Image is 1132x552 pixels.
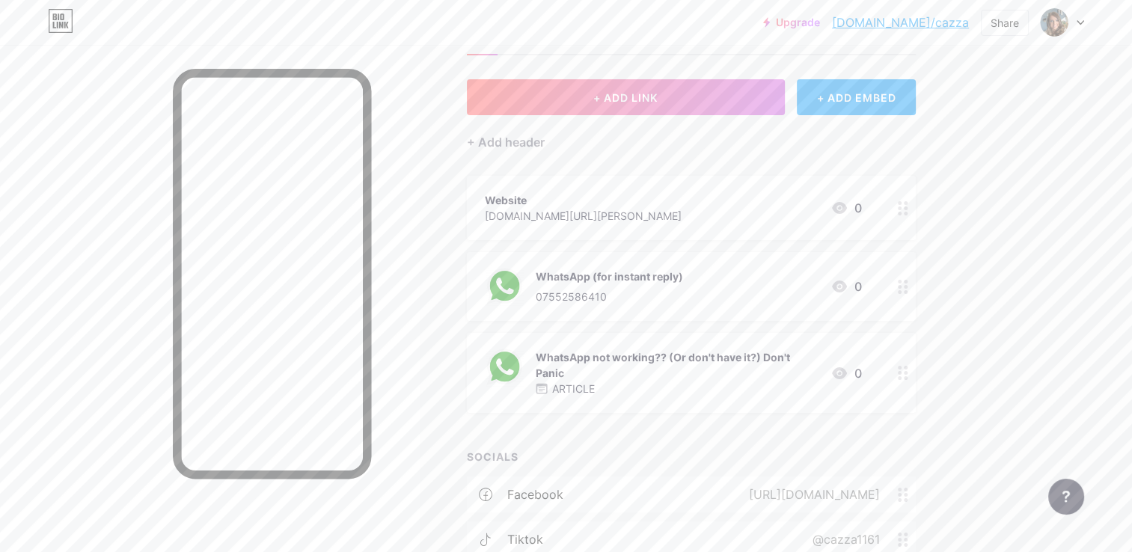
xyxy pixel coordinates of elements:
[1040,8,1068,37] img: cazza
[536,349,819,381] div: WhatsApp not working?? (Or don't have it?) Don't Panic
[485,267,524,306] img: WhatsApp (for instant reply)
[797,79,916,115] div: + ADD EMBED
[536,289,683,304] div: 07552586410
[789,530,898,548] div: @cazza1161
[485,348,524,387] img: WhatsApp not working?? (Or don't have it?) Don't Panic
[725,485,898,503] div: [URL][DOMAIN_NAME]
[536,269,683,284] div: WhatsApp (for instant reply)
[763,16,820,28] a: Upgrade
[467,133,545,151] div: + Add header
[507,530,543,548] div: tiktok
[485,192,682,208] div: Website
[507,485,563,503] div: facebook
[467,449,916,464] div: SOCIALS
[830,364,862,382] div: 0
[830,199,862,217] div: 0
[485,208,682,224] div: [DOMAIN_NAME][URL][PERSON_NAME]
[593,91,658,104] span: + ADD LINK
[830,277,862,295] div: 0
[991,15,1019,31] div: Share
[552,381,595,396] p: ARTICLE
[467,79,785,115] button: + ADD LINK
[832,13,969,31] a: [DOMAIN_NAME]/cazza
